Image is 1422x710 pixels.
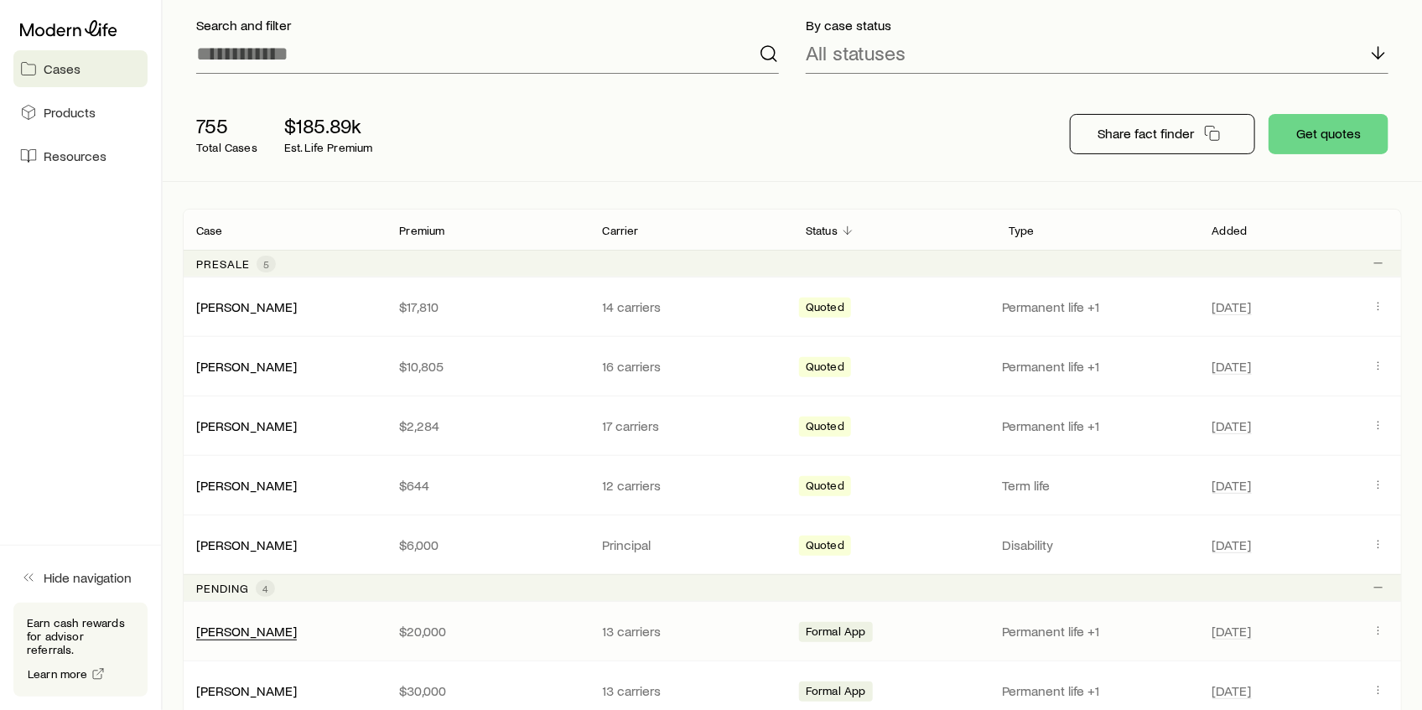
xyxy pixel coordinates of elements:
[806,624,866,642] span: Formal App
[196,477,297,493] a: [PERSON_NAME]
[44,60,80,77] span: Cases
[399,224,444,237] p: Premium
[603,417,779,434] p: 17 carriers
[1269,114,1388,154] button: Get quotes
[399,358,575,375] p: $10,805
[196,682,297,700] div: [PERSON_NAME]
[196,298,297,316] div: [PERSON_NAME]
[1002,623,1191,640] p: Permanent life +1
[806,300,844,318] span: Quoted
[399,623,575,640] p: $20,000
[196,623,297,640] div: [PERSON_NAME]
[196,358,297,374] a: [PERSON_NAME]
[196,17,779,34] p: Search and filter
[603,298,779,315] p: 14 carriers
[196,417,297,433] a: [PERSON_NAME]
[28,668,88,680] span: Learn more
[603,682,779,699] p: 13 carriers
[13,50,148,87] a: Cases
[603,623,779,640] p: 13 carriers
[196,477,297,495] div: [PERSON_NAME]
[806,41,906,65] p: All statuses
[13,603,148,697] div: Earn cash rewards for advisor referrals.Learn more
[196,358,297,376] div: [PERSON_NAME]
[13,137,148,174] a: Resources
[1002,682,1191,699] p: Permanent life +1
[1212,417,1252,434] span: [DATE]
[27,616,134,656] p: Earn cash rewards for advisor referrals.
[196,224,223,237] p: Case
[806,684,866,702] span: Formal App
[603,477,779,494] p: 12 carriers
[603,224,639,237] p: Carrier
[44,148,106,164] span: Resources
[1002,536,1191,553] p: Disability
[13,94,148,131] a: Products
[399,536,575,553] p: $6,000
[806,479,844,496] span: Quoted
[806,419,844,437] span: Quoted
[196,141,257,154] p: Total Cases
[196,623,297,639] a: [PERSON_NAME]
[399,682,575,699] p: $30,000
[1212,224,1248,237] p: Added
[806,224,838,237] p: Status
[1070,114,1255,154] button: Share fact finder
[1002,298,1191,315] p: Permanent life +1
[1098,125,1194,142] p: Share fact finder
[1002,417,1191,434] p: Permanent life +1
[196,682,297,698] a: [PERSON_NAME]
[399,298,575,315] p: $17,810
[284,141,373,154] p: Est. Life Premium
[399,417,575,434] p: $2,284
[806,360,844,377] span: Quoted
[196,257,250,271] p: Presale
[1002,358,1191,375] p: Permanent life +1
[1212,682,1252,699] span: [DATE]
[13,559,148,596] button: Hide navigation
[806,538,844,556] span: Quoted
[284,114,373,137] p: $185.89k
[603,358,779,375] p: 16 carriers
[1212,477,1252,494] span: [DATE]
[1002,477,1191,494] p: Term life
[1212,623,1252,640] span: [DATE]
[263,257,269,271] span: 5
[806,17,1388,34] p: By case status
[1212,536,1252,553] span: [DATE]
[196,536,297,552] a: [PERSON_NAME]
[399,477,575,494] p: $644
[1212,298,1252,315] span: [DATE]
[603,536,779,553] p: Principal
[196,114,257,137] p: 755
[44,569,132,586] span: Hide navigation
[196,536,297,554] div: [PERSON_NAME]
[196,298,297,314] a: [PERSON_NAME]
[196,582,249,595] p: Pending
[1212,358,1252,375] span: [DATE]
[1009,224,1035,237] p: Type
[196,417,297,435] div: [PERSON_NAME]
[262,582,268,595] span: 4
[44,104,96,121] span: Products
